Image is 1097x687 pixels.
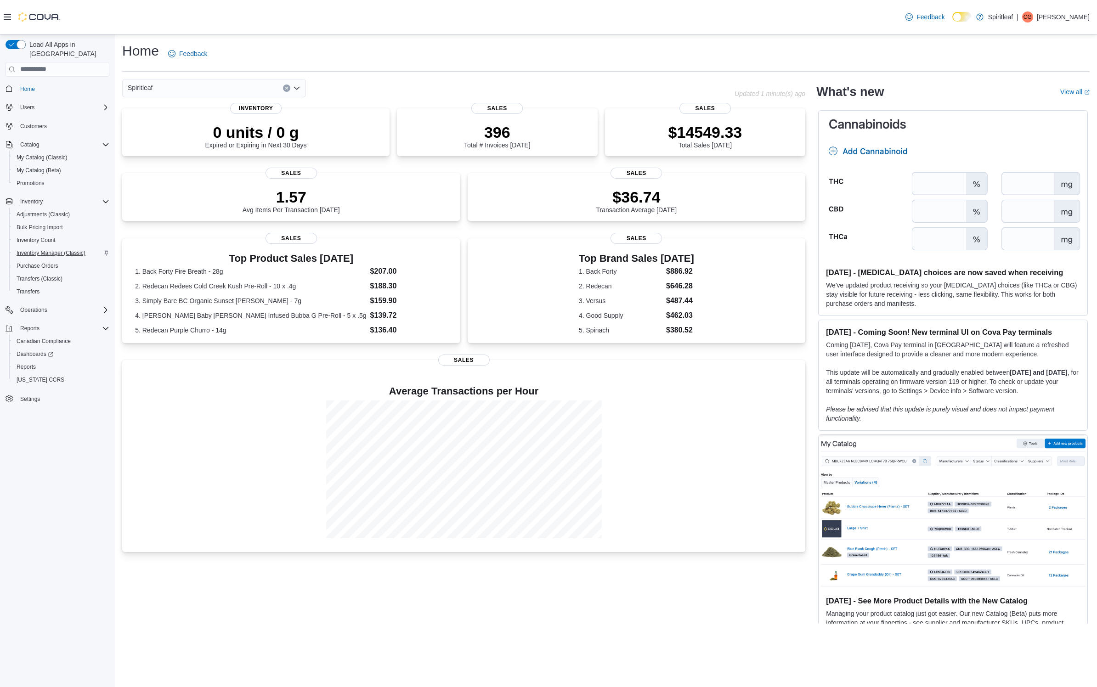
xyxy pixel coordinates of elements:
button: My Catalog (Classic) [9,151,113,164]
div: Clayton G [1022,11,1033,23]
span: Spiritleaf [128,82,153,93]
button: Reports [2,322,113,335]
span: My Catalog (Beta) [17,167,61,174]
dd: $136.40 [370,325,447,336]
span: Inventory Manager (Classic) [13,248,109,259]
span: Sales [611,233,662,244]
button: Transfers (Classic) [9,272,113,285]
span: Catalog [20,141,39,148]
span: Washington CCRS [13,374,109,385]
button: Catalog [17,139,43,150]
dt: 3. Simply Bare BC Organic Sunset [PERSON_NAME] - 7g [135,296,366,305]
button: My Catalog (Beta) [9,164,113,177]
a: My Catalog (Beta) [13,165,65,176]
dt: 3. Versus [579,296,662,305]
span: Sales [266,168,317,179]
button: Reports [17,323,43,334]
h3: Top Product Sales [DATE] [135,253,447,264]
input: Dark Mode [952,12,972,22]
button: Reports [9,360,113,373]
span: Home [20,85,35,93]
button: Inventory Manager (Classic) [9,247,113,259]
a: Inventory Manager (Classic) [13,248,89,259]
button: Inventory [17,196,46,207]
dd: $646.28 [666,281,694,292]
button: Settings [2,392,113,405]
div: Transaction Average [DATE] [596,188,677,214]
svg: External link [1084,90,1090,95]
button: Transfers [9,285,113,298]
a: Canadian Compliance [13,336,74,347]
button: Customers [2,119,113,133]
span: Dashboards [13,349,109,360]
p: This update will be automatically and gradually enabled between , for all terminals operating on ... [826,368,1080,395]
a: Adjustments (Classic) [13,209,74,220]
img: Cova [18,12,60,22]
span: Transfers [13,286,109,297]
a: [US_STATE] CCRS [13,374,68,385]
dt: 1. Back Forty Fire Breath - 28g [135,267,366,276]
a: Bulk Pricing Import [13,222,67,233]
a: Home [17,84,39,95]
p: $36.74 [596,188,677,206]
a: Settings [17,394,44,405]
dd: $159.90 [370,295,447,306]
p: Coming [DATE], Cova Pay terminal in [GEOGRAPHIC_DATA] will feature a refreshed user interface des... [826,340,1080,359]
dt: 4. [PERSON_NAME] Baby [PERSON_NAME] Infused Bubba G Pre-Roll - 5 x .5g [135,311,366,320]
dd: $188.30 [370,281,447,292]
dt: 5. Redecan Purple Churro - 14g [135,326,366,335]
span: Transfers (Classic) [17,275,62,282]
p: 1.57 [243,188,340,206]
span: Operations [20,306,47,314]
a: Inventory Count [13,235,59,246]
em: Please be advised that this update is purely visual and does not impact payment functionality. [826,405,1054,422]
a: Customers [17,121,51,132]
span: Sales [438,355,490,366]
h2: What's new [816,84,884,99]
a: My Catalog (Classic) [13,152,71,163]
span: Sales [611,168,662,179]
span: Bulk Pricing Import [17,224,63,231]
span: Dashboards [17,350,53,358]
span: Adjustments (Classic) [13,209,109,220]
span: Reports [20,325,40,332]
span: [US_STATE] CCRS [17,376,64,383]
p: 396 [464,123,530,141]
span: Feedback [179,49,207,58]
button: Canadian Compliance [9,335,113,348]
span: Adjustments (Classic) [17,211,70,218]
h3: Top Brand Sales [DATE] [579,253,694,264]
span: Customers [20,123,47,130]
span: Settings [20,395,40,403]
span: Users [17,102,109,113]
span: Inventory [17,196,109,207]
span: Feedback [916,12,944,22]
dd: $487.44 [666,295,694,306]
h3: [DATE] - See More Product Details with the New Catalog [826,596,1080,605]
a: Feedback [164,45,211,63]
button: Catalog [2,138,113,151]
dd: $139.72 [370,310,447,321]
button: Promotions [9,177,113,190]
span: Catalog [17,139,109,150]
p: | [1017,11,1018,23]
a: Transfers (Classic) [13,273,66,284]
span: Sales [471,103,523,114]
span: My Catalog (Beta) [13,165,109,176]
dt: 5. Spinach [579,326,662,335]
span: Inventory Count [17,237,56,244]
span: Customers [17,120,109,132]
button: Operations [2,304,113,316]
div: Expired or Expiring in Next 30 Days [205,123,307,149]
h4: Average Transactions per Hour [130,386,798,397]
p: Managing your product catalog just got easier. Our new Catalog (Beta) puts more information at yo... [826,609,1080,655]
a: Feedback [902,8,948,26]
span: Settings [17,393,109,404]
p: $14549.33 [668,123,742,141]
button: Users [2,101,113,114]
dt: 4. Good Supply [579,311,662,320]
div: Total Sales [DATE] [668,123,742,149]
span: Promotions [13,178,109,189]
span: Reports [17,323,109,334]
